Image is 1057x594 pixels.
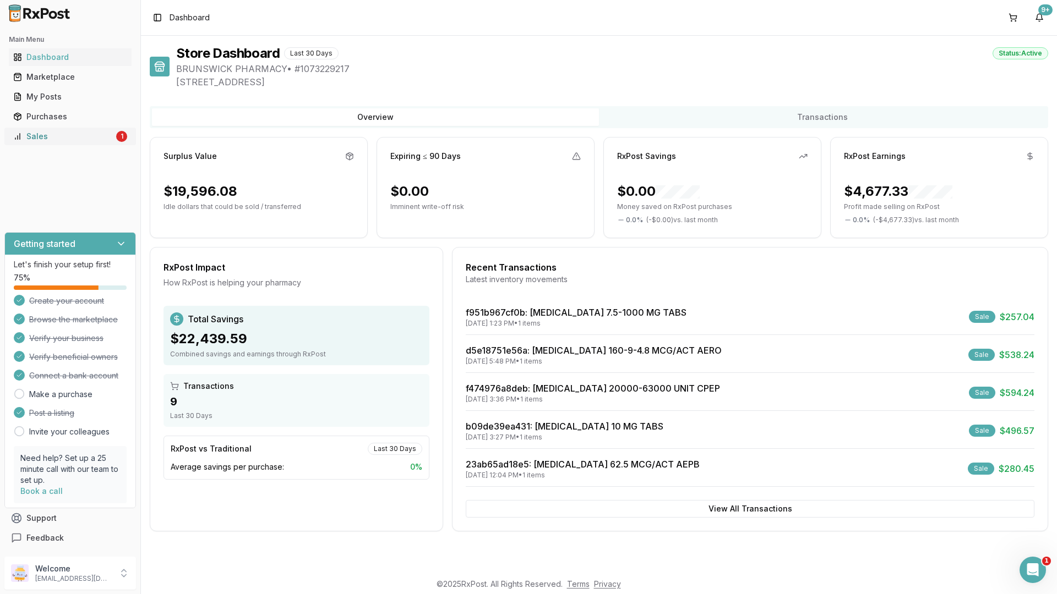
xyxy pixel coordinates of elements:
a: Sales1 [9,127,132,146]
a: b09de39ea431: [MEDICAL_DATA] 10 MG TABS [466,421,663,432]
iframe: Intercom live chat [1020,557,1046,583]
span: 0.0 % [853,216,870,224]
span: 0 % [410,461,422,472]
div: Sale [969,425,995,437]
a: f474976a8deb: [MEDICAL_DATA] 20000-63000 UNIT CPEP [466,383,720,394]
a: Dashboard [9,47,132,67]
p: Imminent write-off risk [390,202,581,211]
p: Welcome [35,563,112,574]
span: Verify beneficial owners [29,351,118,362]
span: $538.24 [999,348,1034,361]
button: Transactions [599,108,1046,126]
span: 0.0 % [626,216,643,224]
span: Transactions [183,381,234,392]
div: Dashboard [13,52,127,63]
div: Marketplace [13,71,127,82]
div: [DATE] 5:48 PM • 1 items [466,357,722,366]
div: Last 30 Days [368,443,422,455]
h1: Store Dashboard [176,45,280,62]
div: $4,677.33 [844,183,952,200]
div: $19,596.08 [164,183,237,200]
span: Total Savings [188,312,243,326]
a: f951b967cf0b: [MEDICAL_DATA] 7.5-1000 MG TABS [466,307,686,318]
a: 23ab65ad18e5: [MEDICAL_DATA] 62.5 MCG/ACT AEPB [466,459,700,470]
div: [DATE] 3:27 PM • 1 items [466,433,663,442]
div: [DATE] 1:23 PM • 1 items [466,319,686,328]
div: Sales [13,131,114,142]
span: 1 [1042,557,1051,565]
a: d5e18751e56a: [MEDICAL_DATA] 160-9-4.8 MCG/ACT AERO [466,345,722,356]
div: $0.00 [617,183,700,200]
button: Marketplace [4,68,136,86]
span: ( - $0.00 ) vs. last month [646,216,718,224]
a: Purchases [9,107,132,127]
span: Verify your business [29,333,103,344]
div: Latest inventory movements [466,274,1034,285]
a: Terms [567,579,590,588]
button: Overview [152,108,599,126]
div: Last 30 Days [170,411,423,420]
div: Recent Transactions [466,261,1034,274]
div: 1 [116,131,127,142]
a: My Posts [9,87,132,107]
span: 75 % [14,272,30,283]
a: Privacy [594,579,621,588]
span: $257.04 [1000,310,1034,323]
a: Invite your colleagues [29,426,110,437]
span: Browse the marketplace [29,314,118,325]
div: RxPost vs Traditional [171,443,252,454]
p: Let's finish your setup first! [14,259,127,270]
div: Surplus Value [164,151,217,162]
img: User avatar [11,564,29,582]
div: Combined savings and earnings through RxPost [170,350,423,359]
div: Status: Active [993,47,1048,59]
span: Post a listing [29,408,74,419]
span: [STREET_ADDRESS] [176,75,1048,89]
div: Last 30 Days [284,47,339,59]
div: Sale [969,387,995,399]
button: Support [4,508,136,528]
span: $280.45 [999,462,1034,475]
a: Book a call [20,486,63,496]
div: Expiring ≤ 90 Days [390,151,461,162]
a: Make a purchase [29,389,92,400]
div: Sale [968,349,995,361]
a: Marketplace [9,67,132,87]
span: Dashboard [170,12,210,23]
span: $594.24 [1000,386,1034,399]
div: Sale [969,311,995,323]
p: Idle dollars that could be sold / transferred [164,202,354,211]
img: RxPost Logo [4,4,75,22]
span: Connect a bank account [29,370,118,381]
span: Average savings per purchase: [171,461,284,472]
button: View All Transactions [466,500,1034,518]
div: [DATE] 3:36 PM • 1 items [466,395,720,404]
div: RxPost Savings [617,151,676,162]
div: $22,439.59 [170,330,423,348]
h2: Main Menu [9,35,132,44]
button: 9+ [1031,9,1048,26]
span: Feedback [26,532,64,543]
p: [EMAIL_ADDRESS][DOMAIN_NAME] [35,574,112,583]
div: [DATE] 12:04 PM • 1 items [466,471,700,480]
p: Money saved on RxPost purchases [617,202,808,211]
div: 9 [170,394,423,409]
button: My Posts [4,88,136,106]
div: Sale [968,463,994,475]
button: Sales1 [4,128,136,145]
span: $496.57 [1000,424,1034,437]
button: Dashboard [4,48,136,66]
div: Purchases [13,111,127,122]
button: Feedback [4,528,136,548]
button: Purchases [4,108,136,125]
span: BRUNSWICK PHARMACY • # 1073229217 [176,62,1048,75]
div: My Posts [13,91,127,102]
span: Create your account [29,295,104,306]
p: Need help? Set up a 25 minute call with our team to set up. [20,453,120,486]
div: RxPost Earnings [844,151,906,162]
h3: Getting started [14,237,75,250]
div: 9+ [1038,4,1053,15]
div: $0.00 [390,183,429,200]
span: ( - $4,677.33 ) vs. last month [873,216,959,224]
div: How RxPost is helping your pharmacy [164,277,429,288]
